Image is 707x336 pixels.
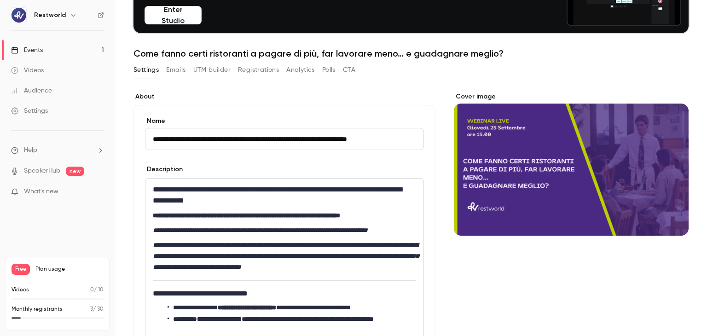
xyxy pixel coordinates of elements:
h1: Come fanno certi ristoranti a pagare di più, far lavorare meno… e guadagnare meglio? [133,48,689,59]
p: Videos [12,286,29,294]
span: new [66,167,84,176]
section: Cover image [454,92,689,236]
button: Analytics [286,63,315,77]
p: / 10 [90,286,104,294]
span: Help [24,145,37,155]
span: Plan usage [35,266,104,273]
label: Name [145,116,424,126]
button: Settings [133,63,159,77]
img: Restworld [12,8,26,23]
button: Registrations [238,63,279,77]
p: / 30 [90,305,104,313]
p: Monthly registrants [12,305,63,313]
li: help-dropdown-opener [11,145,104,155]
button: Enter Studio [145,6,202,24]
span: 0 [90,287,94,293]
iframe: Noticeable Trigger [93,188,104,196]
div: Settings [11,106,48,116]
label: Cover image [454,92,689,101]
div: Audience [11,86,52,95]
span: What's new [24,187,58,197]
span: 3 [90,307,93,312]
div: Events [11,46,43,55]
button: CTA [343,63,355,77]
a: SpeakerHub [24,166,60,176]
button: UTM builder [193,63,231,77]
label: About [133,92,435,101]
label: Description [145,165,183,174]
button: Emails [166,63,185,77]
span: Free [12,264,30,275]
button: Polls [322,63,336,77]
h6: Restworld [34,11,66,20]
div: Videos [11,66,44,75]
